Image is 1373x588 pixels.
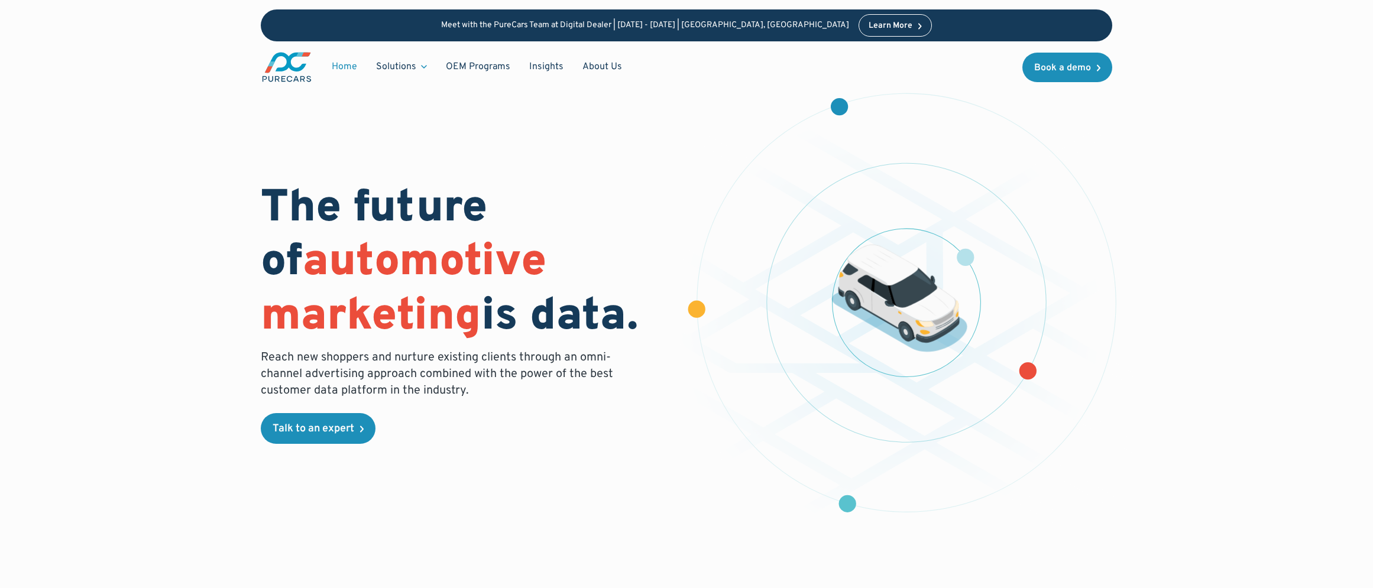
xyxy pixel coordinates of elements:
[273,424,354,434] div: Talk to an expert
[1034,63,1091,73] div: Book a demo
[261,413,375,444] a: Talk to an expert
[322,56,367,78] a: Home
[376,60,416,73] div: Solutions
[261,349,620,399] p: Reach new shoppers and nurture existing clients through an omni-channel advertising approach comb...
[261,235,546,345] span: automotive marketing
[367,56,436,78] div: Solutions
[441,21,849,31] p: Meet with the PureCars Team at Digital Dealer | [DATE] - [DATE] | [GEOGRAPHIC_DATA], [GEOGRAPHIC_...
[859,14,932,37] a: Learn More
[436,56,520,78] a: OEM Programs
[261,51,313,83] img: purecars logo
[520,56,573,78] a: Insights
[1022,53,1112,82] a: Book a demo
[831,245,967,352] img: illustration of a vehicle
[869,22,912,30] div: Learn More
[261,183,672,345] h1: The future of is data.
[261,51,313,83] a: main
[573,56,632,78] a: About Us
